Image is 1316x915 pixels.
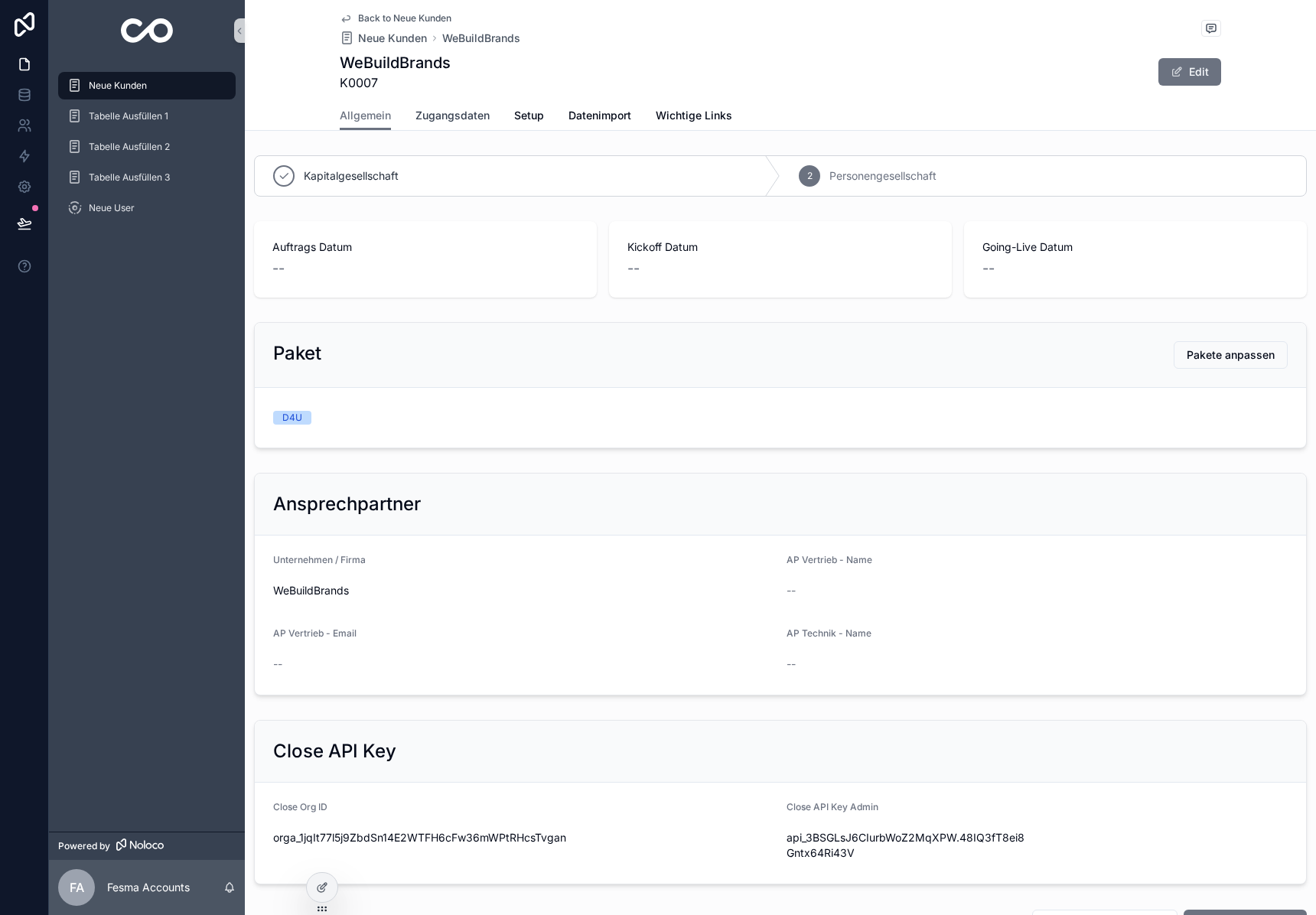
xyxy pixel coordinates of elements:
a: Powered by [49,832,245,860]
span: -- [272,258,285,279]
a: Allgemein [340,102,391,131]
span: Tabelle Ausfüllen 3 [89,171,170,184]
span: -- [627,258,640,279]
span: Wichtige Links [656,108,732,123]
span: Personengesellschaft [829,168,937,184]
span: Tabelle Ausfüllen 1 [89,110,168,122]
span: K0007 [340,73,451,92]
img: App logo [121,18,174,43]
span: orga_1jqIt77l5j9ZbdSn14E2WTFH6cFw36mWPtRHcsTvgan [273,830,774,845]
span: api_3BSGLsJ6CIurbWoZ2MqXPW.48IQ3fT8ei8Gntx64Ri43V [787,830,1031,861]
span: -- [273,656,282,672]
p: Fesma Accounts [107,880,190,895]
span: Allgemein [340,108,391,123]
button: Pakete anpassen [1174,341,1288,369]
span: Tabelle Ausfüllen 2 [89,141,170,153]
span: Auftrags Datum [272,239,578,255]
a: Wichtige Links [656,102,732,132]
a: Tabelle Ausfüllen 2 [58,133,236,161]
span: FA [70,878,84,897]
div: D4U [282,411,302,425]
span: Back to Neue Kunden [358,12,451,24]
span: Close Org ID [273,801,327,812]
a: Datenimport [568,102,631,132]
span: Datenimport [568,108,631,123]
span: -- [982,258,995,279]
span: Neue Kunden [89,80,147,92]
span: Kapitalgesellschaft [304,168,399,184]
span: Unternehmen / Firma [273,554,366,565]
span: WeBuildBrands [273,583,774,598]
a: Setup [514,102,544,132]
a: Tabelle Ausfüllen 3 [58,164,236,191]
span: Powered by [58,840,110,852]
span: Pakete anpassen [1187,347,1275,363]
h2: Close API Key [273,739,396,764]
span: Going-Live Datum [982,239,1288,255]
a: WeBuildBrands [442,31,520,46]
span: -- [787,656,796,672]
span: AP Vertrieb - Name [787,554,872,565]
span: Setup [514,108,544,123]
span: -- [787,583,796,598]
a: Neue Kunden [58,72,236,99]
a: Zugangsdaten [415,102,490,132]
h2: Paket [273,341,321,366]
a: Neue Kunden [340,31,427,46]
span: Neue User [89,202,135,214]
span: Kickoff Datum [627,239,933,255]
h1: WeBuildBrands [340,52,451,73]
span: Zugangsdaten [415,108,490,123]
a: Back to Neue Kunden [340,12,451,24]
span: 2 [807,170,813,182]
h2: Ansprechpartner [273,492,421,516]
span: AP Technik - Name [787,627,871,639]
span: Neue Kunden [358,31,427,46]
a: Neue User [58,194,236,222]
span: AP Vertrieb - Email [273,627,357,639]
span: Close API Key Admin [787,801,878,812]
a: Tabelle Ausfüllen 1 [58,103,236,130]
button: Edit [1158,58,1221,86]
div: scrollable content [49,61,245,242]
